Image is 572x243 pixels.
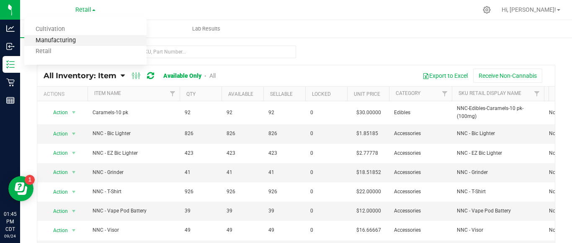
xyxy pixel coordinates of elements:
[25,175,35,185] iframe: Resource center unread badge
[268,169,300,176] span: 41
[394,109,447,117] span: Edibles
[473,69,542,83] button: Receive Non-Cannabis
[310,149,342,157] span: 0
[310,109,342,117] span: 0
[457,226,539,234] span: NNC - Visor
[457,105,539,120] span: NNC-Edibles-Caramels-10 pk-(100mg)
[352,147,382,159] span: $2.77778
[457,149,539,157] span: NNC - EZ Bic Lighter
[457,169,539,176] span: NNC - Grinder
[93,188,175,196] span: NNC - T-Shirt
[268,207,300,215] span: 39
[352,128,382,140] span: $1.85185
[181,25,232,33] span: Lab Results
[394,149,447,157] span: Accessories
[394,207,447,215] span: Accessories
[163,72,201,79] a: Available Only
[44,71,121,80] a: All Inventory: Item
[268,149,300,157] span: 423
[352,166,385,179] span: $18.51852
[310,207,342,215] span: 0
[93,130,175,138] span: NNC - Bic Lighter
[227,109,258,117] span: 92
[69,147,79,159] span: select
[46,107,68,118] span: Action
[227,130,258,138] span: 826
[457,130,539,138] span: NNC - Bic Lighter
[394,130,447,138] span: Accessories
[530,87,544,101] a: Filter
[8,176,33,201] iframe: Resource center
[44,71,116,80] span: All Inventory: Item
[6,78,15,87] inline-svg: Retail
[185,109,216,117] span: 92
[228,91,253,97] a: Available
[268,130,300,138] span: 826
[227,149,258,157] span: 423
[93,149,175,157] span: NNC - EZ Bic Lighter
[312,91,331,97] a: Locked
[352,107,385,119] span: $30.00000
[46,205,68,217] span: Action
[310,130,342,138] span: 0
[69,225,79,236] span: select
[46,166,68,178] span: Action
[4,233,16,239] p: 09/24
[185,226,216,234] span: 49
[20,20,144,38] a: Inventory
[6,96,15,105] inline-svg: Reports
[69,166,79,178] span: select
[93,207,175,215] span: NNC - Vape Pod Battery
[44,91,84,97] div: Actions
[310,169,342,176] span: 0
[69,186,79,198] span: select
[37,46,296,58] input: Search Item Name, Retail Display Name, SKU, Part Number...
[185,169,216,176] span: 41
[69,205,79,217] span: select
[93,226,175,234] span: NNC - Visor
[268,226,300,234] span: 49
[185,149,216,157] span: 423
[46,147,68,159] span: Action
[24,46,147,57] a: Retail
[4,210,16,233] p: 01:45 PM CDT
[186,91,196,97] a: Qty
[459,90,521,96] a: SKU Retail Display Name
[310,188,342,196] span: 0
[438,87,452,101] a: Filter
[352,186,385,198] span: $22.00000
[69,128,79,140] span: select
[75,6,91,13] span: Retail
[417,69,473,83] button: Export to Excel
[227,226,258,234] span: 49
[93,169,175,176] span: NNC - Grinder
[6,60,15,69] inline-svg: Inventory
[6,24,15,33] inline-svg: Analytics
[310,226,342,234] span: 0
[24,24,147,35] a: Cultivation
[185,207,216,215] span: 39
[94,90,121,96] a: Item Name
[209,72,216,79] a: All
[394,169,447,176] span: Accessories
[227,169,258,176] span: 41
[502,6,556,13] span: Hi, [PERSON_NAME]!
[394,188,447,196] span: Accessories
[354,91,380,97] a: Unit Price
[185,188,216,196] span: 926
[352,205,385,217] span: $12.00000
[227,188,258,196] span: 926
[69,107,79,118] span: select
[396,90,420,96] a: Category
[457,188,539,196] span: NNC - T-Shirt
[482,6,492,14] div: Manage settings
[394,226,447,234] span: Accessories
[352,224,385,236] span: $16.66667
[46,186,68,198] span: Action
[270,91,293,97] a: Sellable
[166,87,180,101] a: Filter
[6,42,15,51] inline-svg: Inbound
[457,207,539,215] span: NNC - Vape Pod Battery
[93,109,175,117] span: Caramels-10 pk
